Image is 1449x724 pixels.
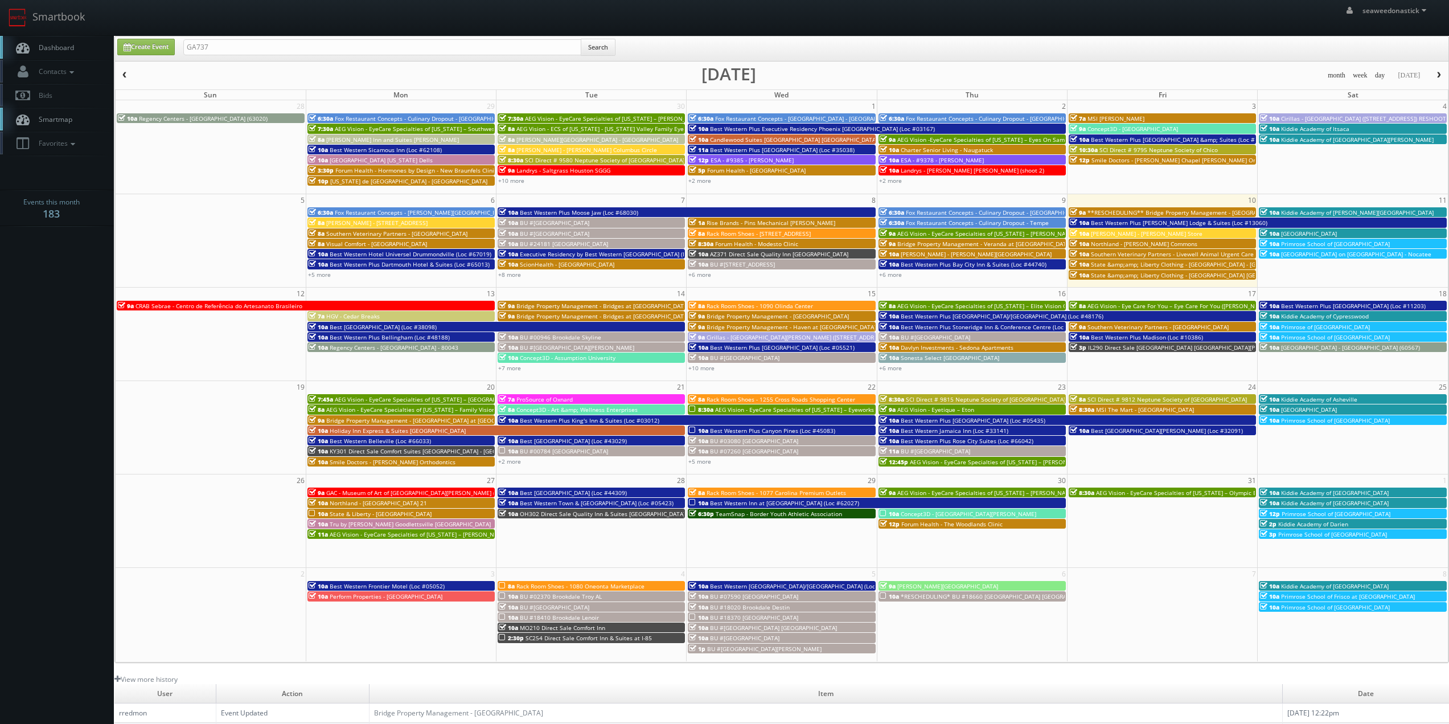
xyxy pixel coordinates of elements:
a: Create Event [117,39,175,55]
span: 8:30a [499,156,523,164]
span: 9a [1070,323,1086,331]
span: Cirillas - [GEOGRAPHIC_DATA][PERSON_NAME] ([STREET_ADDRESS]) [707,333,888,341]
span: 8a [1070,395,1086,403]
span: 10a [1260,125,1279,133]
span: 6:30a [309,208,333,216]
span: Favorites [33,138,78,148]
span: ProSource of Oxnard [516,395,573,403]
span: 10a [880,416,899,424]
span: Candlewood Suites [GEOGRAPHIC_DATA] [GEOGRAPHIC_DATA] [710,136,877,144]
span: 8a [309,230,325,238]
span: AEG Vision - EyeCare Specialties of [US_STATE] – Olympic Eye Care [1096,489,1277,497]
span: 10a [1260,395,1279,403]
span: 10a [499,260,518,268]
span: 10a [499,489,518,497]
span: Smile Doctors - [PERSON_NAME] Chapel [PERSON_NAME] Orthodontics [1091,156,1284,164]
span: 10a [499,447,518,455]
span: Concept3D - [GEOGRAPHIC_DATA] [1087,125,1178,133]
span: IL290 Direct Sale [GEOGRAPHIC_DATA] [GEOGRAPHIC_DATA][PERSON_NAME][GEOGRAPHIC_DATA] [1088,343,1351,351]
span: 10a [309,323,328,331]
span: 10a [880,260,899,268]
span: 9a [880,230,896,238]
span: Regency Centers - [GEOGRAPHIC_DATA] (63020) [139,114,268,122]
span: Rack Room Shoes - 1077 Carolina Premium Outlets [707,489,846,497]
span: 10a [499,354,518,362]
span: 9a [309,416,325,424]
span: BU #00946 Brookdale Skyline [520,333,601,341]
span: Best [GEOGRAPHIC_DATA] (Loc #43029) [520,437,627,445]
span: 8a [309,240,325,248]
span: 8a [689,302,705,310]
span: 7a [309,312,325,320]
span: 10a [499,240,518,248]
span: 6:30a [309,114,333,122]
span: SCI Direct # 9795 Neptune Society of Chico [1099,146,1218,154]
span: 10a [499,219,518,227]
span: [PERSON_NAME][GEOGRAPHIC_DATA] - [GEOGRAPHIC_DATA] [516,136,678,144]
span: AEG Vision - EyeCare Specialties of [US_STATE] – [PERSON_NAME] Ridge Eye Care [897,489,1118,497]
span: 5p [689,166,705,174]
span: 12p [1070,156,1090,164]
span: Best [GEOGRAPHIC_DATA][PERSON_NAME] (Loc #32091) [1091,427,1243,435]
span: 10a [118,114,137,122]
span: State &amp;amp; Liberty Clothing - [GEOGRAPHIC_DATA] [GEOGRAPHIC_DATA] [1091,271,1302,279]
span: 10a [1070,250,1089,258]
span: SCI Direct # 9580 Neptune Society of [GEOGRAPHIC_DATA] [525,156,684,164]
span: 9a [1070,125,1086,133]
span: Kiddie Academy of [PERSON_NAME][GEOGRAPHIC_DATA] [1281,208,1434,216]
span: MSI The Mart - [GEOGRAPHIC_DATA] [1096,406,1194,414]
button: month [1324,68,1349,83]
span: SCI Direct # 9812 Neptune Society of [GEOGRAPHIC_DATA] [1087,395,1247,403]
span: Best Western Plus Bay City Inn & Suites (Loc #44740) [901,260,1046,268]
a: +8 more [498,271,521,279]
span: Best Western Plus King's Inn & Suites (Loc #03012) [520,416,659,424]
span: Rack Room Shoes - 1255 Cross Roads Shopping Center [707,395,855,403]
span: 10a [309,458,328,466]
span: Fox Restaurant Concepts - Culinary Dropout - [GEOGRAPHIC_DATA] [335,114,515,122]
span: 10a [689,136,708,144]
span: Northland - [PERSON_NAME] Commons [1091,240,1197,248]
span: [GEOGRAPHIC_DATA] - [GEOGRAPHIC_DATA] (60567) [1281,343,1420,351]
span: 8:30a [1070,489,1094,497]
span: [GEOGRAPHIC_DATA] [US_STATE] Dells [330,156,433,164]
span: 7:45a [309,395,333,403]
span: ScionHealth - [GEOGRAPHIC_DATA] [520,260,614,268]
span: Concept3D - Art &amp; Wellness Enterprises [516,406,638,414]
span: Best [GEOGRAPHIC_DATA] (Loc #44309) [520,489,627,497]
span: 10a [689,260,708,268]
span: 10a [499,437,518,445]
span: Sonesta Select [GEOGRAPHIC_DATA] [901,354,999,362]
span: [GEOGRAPHIC_DATA] [1281,230,1337,238]
span: [PERSON_NAME] - [PERSON_NAME][GEOGRAPHIC_DATA] [901,250,1052,258]
span: ESA - #9385 - [PERSON_NAME] [711,156,794,164]
span: BU #07260 [GEOGRAPHIC_DATA] [710,447,798,455]
span: 10a [880,427,899,435]
span: Best Western Plus Executive Residency Phoenix [GEOGRAPHIC_DATA] (Loc #03167) [710,125,935,133]
span: 10a [880,166,899,174]
span: Concept3D - Assumption University [520,354,615,362]
a: +5 more [308,271,331,279]
span: 9a [499,312,515,320]
span: 3p [1070,343,1086,351]
span: 10a [1260,114,1279,122]
span: AEG Vision - EyeCare Specialties of [US_STATE] – Family Vision Care Center [326,406,529,414]
span: Kiddie Academy of Itsaca [1281,125,1349,133]
span: 8:30a [1070,406,1094,414]
span: 6:30a [880,208,904,216]
span: BU #[GEOGRAPHIC_DATA] [520,219,589,227]
span: Landrys - Saltgrass Houston SGGG [516,166,610,174]
span: Best Western Plus Rose City Suites (Loc #66042) [901,437,1033,445]
span: Best Western Plus [GEOGRAPHIC_DATA]/[GEOGRAPHIC_DATA] (Loc #48176) [901,312,1103,320]
span: 6:30a [689,114,713,122]
span: Best Western Plus Dartmouth Hotel & Suites (Loc #65013) [330,260,490,268]
span: Rise Brands - Pins Mechanical [PERSON_NAME] [707,219,835,227]
span: BU #03080 [GEOGRAPHIC_DATA] [710,437,798,445]
span: BU #24181 [GEOGRAPHIC_DATA] [520,240,608,248]
span: 8a [880,302,896,310]
span: 10a [1260,240,1279,248]
span: 8a [689,230,705,238]
span: 10a [499,230,518,238]
span: 9a [689,323,705,331]
span: Forum Health - Modesto Clinic [715,240,798,248]
span: 10a [689,354,708,362]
